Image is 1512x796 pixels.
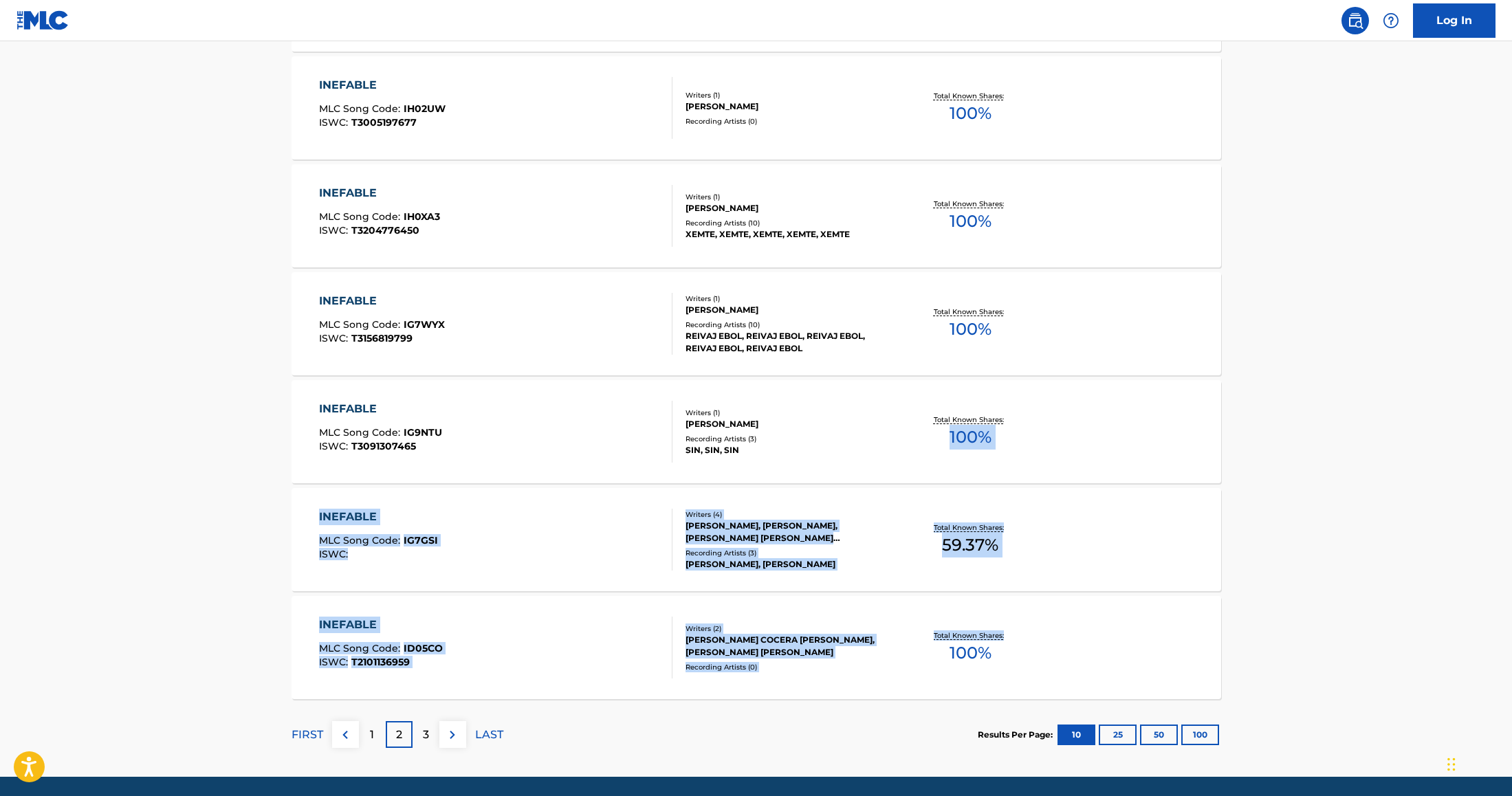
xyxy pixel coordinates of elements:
a: INEFABLEMLC Song Code:ID05COISWC:T2101136959Writers (2)[PERSON_NAME] COCERA [PERSON_NAME], [PERSO... [292,596,1221,699]
span: ISWC : [319,224,351,236]
div: INEFABLE [319,185,440,201]
div: [PERSON_NAME] COCERA [PERSON_NAME], [PERSON_NAME] [PERSON_NAME] [686,634,893,659]
p: Total Known Shares: [934,199,1007,209]
button: 25 [1099,725,1137,745]
p: FIRST [292,727,323,743]
p: Total Known Shares: [934,630,1007,641]
button: 50 [1140,725,1178,745]
span: 100 % [950,101,991,126]
p: Total Known Shares: [934,414,1007,425]
a: Public Search [1341,7,1369,34]
span: MLC Song Code : [319,102,404,115]
div: INEFABLE [319,77,446,93]
span: ISWC : [319,548,351,560]
div: Widget de chat [1443,730,1512,796]
span: IH0XA3 [404,210,440,223]
span: 100 % [950,425,991,450]
span: ID05CO [404,642,443,654]
div: [PERSON_NAME] [686,418,893,430]
div: Recording Artists ( 10 ) [686,320,893,330]
span: T2101136959 [351,656,410,668]
div: Recording Artists ( 3 ) [686,434,893,444]
p: 3 [423,727,429,743]
img: help [1383,12,1399,29]
div: XEMTE, XEMTE, XEMTE, XEMTE, XEMTE [686,228,893,241]
div: Writers ( 4 ) [686,509,893,520]
div: Writers ( 1 ) [686,90,893,100]
a: INEFABLEMLC Song Code:IG9NTUISWC:T3091307465Writers (1)[PERSON_NAME]Recording Artists (3)SIN, SIN... [292,380,1221,483]
div: INEFABLE [319,617,443,633]
a: INEFABLEMLC Song Code:IH02UWISWC:T3005197677Writers (1)[PERSON_NAME]Recording Artists (0)Total Kn... [292,56,1221,159]
p: 2 [396,727,402,743]
div: Arrastrar [1447,744,1456,785]
div: Recording Artists ( 0 ) [686,662,893,672]
div: [PERSON_NAME] [686,304,893,316]
a: INEFABLEMLC Song Code:IH0XA3ISWC:T3204776450Writers (1)[PERSON_NAME]Recording Artists (10)XEMTE, ... [292,164,1221,267]
span: MLC Song Code : [319,318,404,331]
p: LAST [475,727,503,743]
span: ISWC : [319,332,351,344]
p: Results Per Page: [978,729,1056,741]
span: ISWC : [319,440,351,452]
div: Writers ( 1 ) [686,192,893,202]
div: [PERSON_NAME] [686,202,893,214]
div: INEFABLE [319,509,438,525]
span: T3156819799 [351,332,413,344]
div: Recording Artists ( 0 ) [686,116,893,126]
a: Log In [1413,3,1495,38]
iframe: Chat Widget [1443,730,1512,796]
div: Writers ( 1 ) [686,294,893,304]
span: ISWC : [319,116,351,129]
span: 59.37 % [942,533,998,557]
span: IG7WYX [404,318,445,331]
div: Writers ( 1 ) [686,408,893,418]
p: 1 [370,727,374,743]
div: REIVAJ EBOL, REIVAJ EBOL, REIVAJ EBOL, REIVAJ EBOL, REIVAJ EBOL [686,330,893,355]
span: IG9NTU [404,426,442,439]
img: left [337,727,353,743]
p: Total Known Shares: [934,307,1007,317]
p: Total Known Shares: [934,522,1007,533]
div: [PERSON_NAME], [PERSON_NAME], [PERSON_NAME] [PERSON_NAME] [PERSON_NAME] [686,520,893,544]
span: 100 % [950,641,991,665]
span: T3204776450 [351,224,419,236]
img: right [444,727,461,743]
button: 100 [1181,725,1219,745]
span: MLC Song Code : [319,534,404,546]
span: IH02UW [404,102,446,115]
span: ISWC : [319,656,351,668]
div: INEFABLE [319,293,445,309]
span: T3005197677 [351,116,417,129]
div: [PERSON_NAME], [PERSON_NAME] [686,558,893,571]
span: MLC Song Code : [319,642,404,654]
a: INEFABLEMLC Song Code:IG7GSIISWC:Writers (4)[PERSON_NAME], [PERSON_NAME], [PERSON_NAME] [PERSON_N... [292,488,1221,591]
span: MLC Song Code : [319,426,404,439]
img: search [1347,12,1363,29]
img: MLC Logo [17,10,69,30]
div: Recording Artists ( 3 ) [686,548,893,558]
span: 100 % [950,317,991,342]
div: Writers ( 2 ) [686,623,893,634]
button: 10 [1058,725,1095,745]
div: Help [1377,7,1405,34]
div: [PERSON_NAME] [686,100,893,113]
div: SIN, SIN, SIN [686,444,893,456]
a: INEFABLEMLC Song Code:IG7WYXISWC:T3156819799Writers (1)[PERSON_NAME]Recording Artists (10)REIVAJ ... [292,272,1221,375]
p: Total Known Shares: [934,91,1007,101]
div: Recording Artists ( 10 ) [686,218,893,228]
span: T3091307465 [351,440,416,452]
div: INEFABLE [319,401,442,417]
span: 100 % [950,209,991,234]
span: MLC Song Code : [319,210,404,223]
span: IG7GSI [404,534,438,546]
